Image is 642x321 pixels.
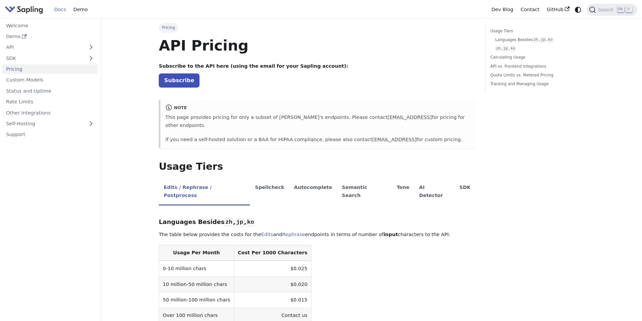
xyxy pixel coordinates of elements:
[250,179,289,205] li: Spellcheck
[224,218,233,226] code: zh
[488,4,517,15] a: Dev Blog
[234,245,311,261] th: Cost Per 1000 Characters
[159,36,476,55] h1: API Pricing
[337,179,392,205] li: Semantic Search
[495,37,579,43] a: Languages Besideszh,jp,ko
[2,53,84,63] a: SDK
[5,5,45,14] a: Sapling.ai
[2,75,98,85] a: Custom Models
[51,4,70,15] a: Docs
[159,161,476,173] h2: Usage Tiers
[234,261,311,277] td: $0.025
[490,63,582,70] a: API vs. Frontend Integrations
[2,97,98,107] a: Rate Limits
[490,72,582,78] a: Quota Limits vs. Metered Pricing
[490,54,582,61] a: Calculating Usage
[165,114,471,130] p: This page provides pricing for only a subset of [PERSON_NAME]'s endpoints. Please contact for pri...
[282,232,305,237] a: Rephrase
[2,119,98,129] a: Self-Hosting
[159,231,476,239] p: The table below provides the costs for the and endpoints in terms of number of characters to the ...
[384,232,398,237] strong: input
[543,4,573,15] a: GitHub
[495,45,579,52] a: zh,jp,ko
[625,6,632,12] kbd: K
[414,179,455,205] li: AI Detector
[392,179,415,205] li: Tone
[5,5,43,14] img: Sapling.ai
[517,4,543,15] a: Contact
[533,37,539,43] code: zh
[372,137,417,142] a: [EMAIL_ADDRESS]
[159,261,234,277] td: 0-10 million chars
[540,37,546,43] code: jp
[84,53,98,63] button: Expand sidebar category 'SDK'
[490,81,582,87] a: Tracking and Managing Usage
[289,179,337,205] li: Autocomplete
[236,218,244,226] code: jp
[455,179,476,205] li: SDK
[159,63,348,69] strong: Subscribe to the API here (using the email for your Sapling account):
[495,46,501,52] code: zh
[2,86,98,96] a: Status and Uptime
[159,292,234,308] td: 50 million-100 million chars
[2,64,98,74] a: Pricing
[84,42,98,52] button: Expand sidebar category 'API'
[573,5,583,14] button: Switch between dark and light mode (currently system mode)
[2,108,98,118] a: Other Integrations
[165,104,471,112] div: note
[159,23,476,32] nav: Breadcrumbs
[261,232,273,237] a: Edits
[490,28,582,34] a: Usage Tiers
[388,115,432,120] a: [EMAIL_ADDRESS]
[159,245,234,261] th: Usage Per Month
[159,179,250,205] li: Edits / Rephrase / Postprocess
[547,37,553,43] code: ko
[159,73,200,87] a: Subscribe
[596,7,617,12] span: Search
[510,46,516,52] code: ko
[70,4,91,15] a: Demo
[159,277,234,292] td: 10 million-50 million chars
[159,23,178,32] span: Pricing
[2,42,84,52] a: API
[234,277,311,292] td: $0.020
[2,21,98,30] a: Welcome
[2,130,98,139] a: Support
[586,4,637,16] button: Search (Ctrl+K)
[246,218,255,226] code: ko
[234,292,311,308] td: $0.015
[2,32,98,41] a: Demo
[502,46,509,52] code: jp
[159,218,476,226] h3: Languages Besides , ,
[165,136,471,144] p: If you need a self-hosted solution or a BAA for HIPAA compliance, please also contact for custom ...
